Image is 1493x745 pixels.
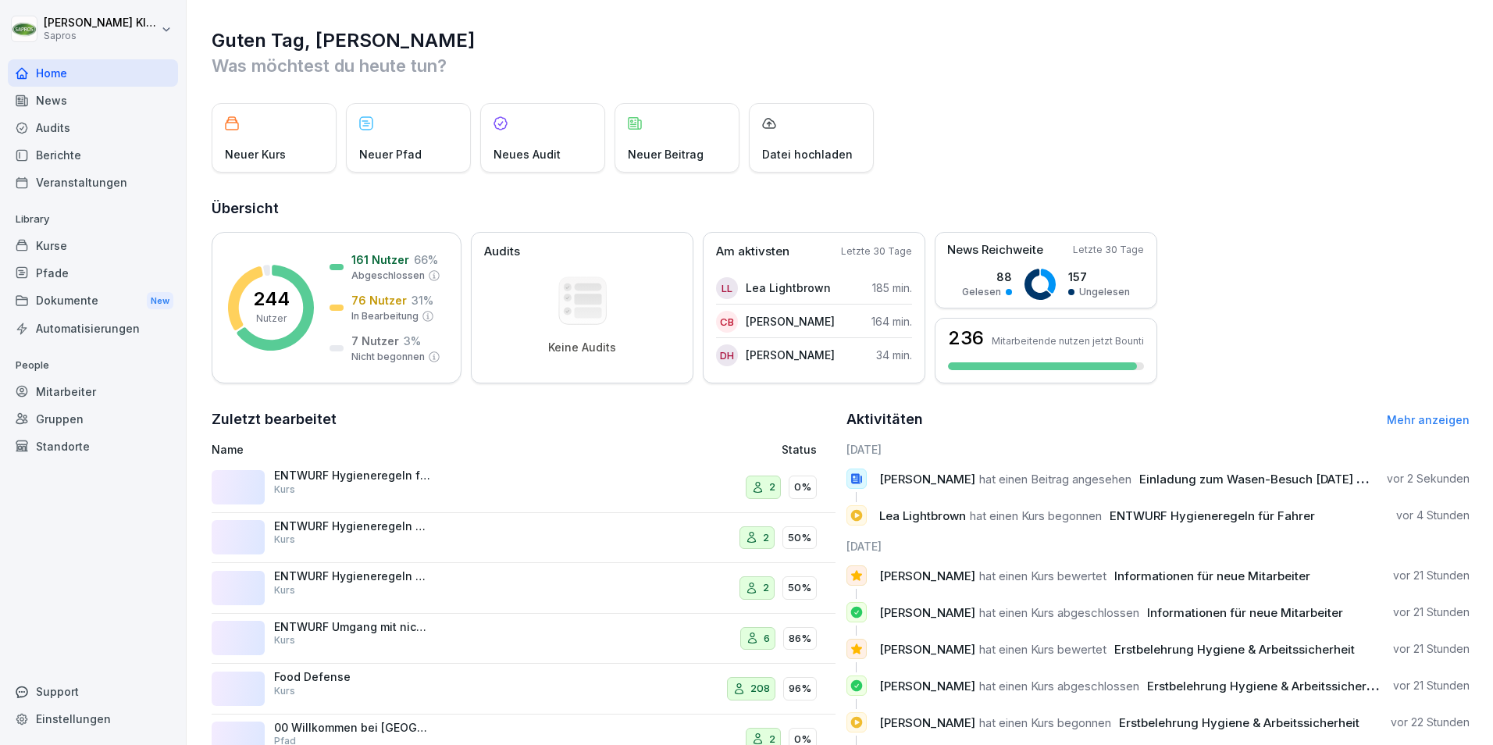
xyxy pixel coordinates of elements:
p: Nutzer [256,312,287,326]
span: [PERSON_NAME] [879,679,975,693]
p: 161 Nutzer [351,251,409,268]
p: Name [212,441,602,458]
p: [PERSON_NAME] [746,313,835,330]
p: 88 [962,269,1012,285]
a: Food DefenseKurs20896% [212,664,836,715]
p: 6 [764,631,770,647]
p: vor 22 Stunden [1391,715,1470,730]
a: Einstellungen [8,705,178,733]
p: Gelesen [962,285,1001,299]
p: 244 [253,290,290,308]
a: ENTWURF Hygieneregeln ProduktionKurs250% [212,513,836,564]
span: hat einen Kurs abgeschlossen [979,679,1139,693]
p: Library [8,207,178,232]
p: 3 % [404,333,421,349]
p: Ungelesen [1079,285,1130,299]
p: 2 [763,530,769,546]
p: vor 21 Stunden [1393,604,1470,620]
a: Mehr anzeigen [1387,413,1470,426]
span: hat einen Kurs bewertet [979,642,1106,657]
p: Food Defense [274,670,430,684]
span: Erstbelehrung Hygiene & Arbeitssicherheit [1147,679,1388,693]
p: 0% [794,479,811,495]
div: Automatisierungen [8,315,178,342]
p: ENTWURF Hygieneregeln für Fahrer [274,469,430,483]
h6: [DATE] [846,538,1470,554]
a: Berichte [8,141,178,169]
p: 7 Nutzer [351,333,399,349]
div: DH [716,344,738,366]
p: [PERSON_NAME] Kleinbeck [44,16,158,30]
p: Kurs [274,483,295,497]
p: ENTWURF Hygieneregeln Lager, Kommission und Rampe [274,569,430,583]
a: ENTWURF Hygieneregeln für FahrerKurs20% [212,462,836,513]
span: [PERSON_NAME] [879,569,975,583]
p: Audits [484,243,520,261]
p: Kurs [274,533,295,547]
p: 00 Willkommen bei [GEOGRAPHIC_DATA] [274,721,430,735]
span: [PERSON_NAME] [879,605,975,620]
span: Informationen für neue Mitarbeiter [1114,569,1310,583]
span: [PERSON_NAME] [879,472,975,487]
div: LL [716,277,738,299]
p: Letzte 30 Tage [1073,243,1144,257]
p: vor 2 Sekunden [1387,471,1470,487]
p: 66 % [414,251,438,268]
p: Was möchtest du heute tun? [212,53,1470,78]
h3: 236 [948,329,984,348]
p: Datei hochladen [762,146,853,162]
p: Kurs [274,633,295,647]
p: People [8,353,178,378]
p: Mitarbeitende nutzen jetzt Bounti [992,335,1144,347]
p: vor 21 Stunden [1393,568,1470,583]
h2: Aktivitäten [846,408,923,430]
p: vor 21 Stunden [1393,678,1470,693]
span: hat einen Kurs abgeschlossen [979,605,1139,620]
p: In Bearbeitung [351,309,419,323]
span: Erstbelehrung Hygiene & Arbeitssicherheit [1119,715,1359,730]
a: ENTWURF Umgang mit nicht konformen ProduktenKurs686% [212,614,836,665]
h2: Übersicht [212,198,1470,219]
p: Letzte 30 Tage [841,244,912,258]
p: ENTWURF Umgang mit nicht konformen Produkten [274,620,430,634]
p: vor 4 Stunden [1396,508,1470,523]
a: Kurse [8,232,178,259]
p: Lea Lightbrown [746,280,831,296]
a: Audits [8,114,178,141]
p: 2 [763,580,769,596]
p: Neuer Pfad [359,146,422,162]
span: ENTWURF Hygieneregeln für Fahrer [1110,508,1315,523]
p: Neuer Beitrag [628,146,704,162]
p: Am aktivsten [716,243,789,261]
a: Gruppen [8,405,178,433]
a: Standorte [8,433,178,460]
a: ENTWURF Hygieneregeln Lager, Kommission und RampeKurs250% [212,563,836,614]
p: 164 min. [871,313,912,330]
div: Pfade [8,259,178,287]
a: DokumenteNew [8,287,178,315]
p: ENTWURF Hygieneregeln Produktion [274,519,430,533]
p: [PERSON_NAME] [746,347,835,363]
p: Sapros [44,30,158,41]
div: New [147,292,173,310]
p: Nicht begonnen [351,350,425,364]
h2: Zuletzt bearbeitet [212,408,836,430]
div: Mitarbeiter [8,378,178,405]
p: News Reichweite [947,241,1043,259]
p: Abgeschlossen [351,269,425,283]
a: Home [8,59,178,87]
p: Status [782,441,817,458]
a: News [8,87,178,114]
span: hat einen Kurs begonnen [970,508,1102,523]
span: hat einen Kurs bewertet [979,569,1106,583]
p: vor 21 Stunden [1393,641,1470,657]
a: Veranstaltungen [8,169,178,196]
div: CB [716,311,738,333]
span: hat einen Beitrag angesehen [979,472,1131,487]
